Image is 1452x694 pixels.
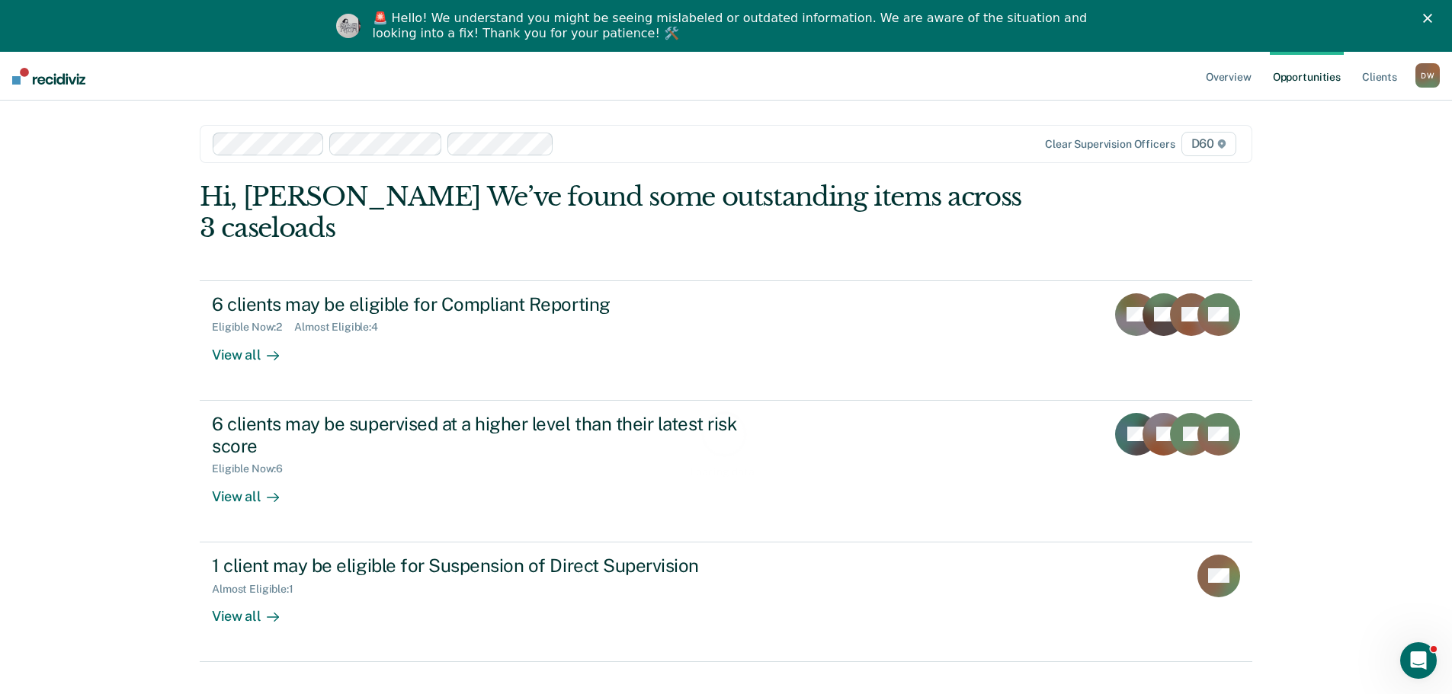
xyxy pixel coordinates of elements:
button: DW [1415,63,1440,88]
a: Clients [1359,52,1400,101]
a: Opportunities [1270,52,1344,101]
div: Close [1423,14,1438,23]
img: Profile image for Kim [336,14,361,38]
div: Clear supervision officers [1045,138,1175,151]
span: D60 [1181,132,1236,156]
iframe: Intercom live chat [1400,642,1437,679]
a: Overview [1203,52,1255,101]
div: 🚨 Hello! We understand you might be seeing mislabeled or outdated information. We are aware of th... [373,11,1092,41]
img: Recidiviz [12,68,85,85]
div: D W [1415,63,1440,88]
